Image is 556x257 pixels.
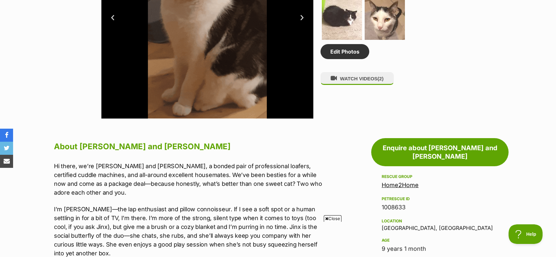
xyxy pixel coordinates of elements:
div: Rescue group [382,174,498,179]
iframe: Advertisement [119,224,437,254]
h2: About [PERSON_NAME] and [PERSON_NAME] [54,139,324,154]
div: [GEOGRAPHIC_DATA], [GEOGRAPHIC_DATA] [382,217,498,231]
div: 9 years 1 month [382,244,498,253]
iframe: Help Scout Beacon - Open [509,224,543,244]
div: PetRescue ID [382,196,498,201]
a: Edit Photos [321,44,369,59]
a: Prev [108,13,118,23]
div: 1008633 [382,203,498,212]
a: Next [297,13,307,23]
a: Enquire about [PERSON_NAME] and [PERSON_NAME] [371,138,509,166]
div: Location [382,218,498,224]
span: (2) [377,76,383,81]
button: WATCH VIDEOS(2) [321,72,394,85]
div: Age [382,238,498,243]
span: Close [324,215,341,222]
p: Hi there, we’re [PERSON_NAME] and [PERSON_NAME], a bonded pair of professional loafers, certified... [54,162,324,197]
a: Home2Home [382,182,419,188]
